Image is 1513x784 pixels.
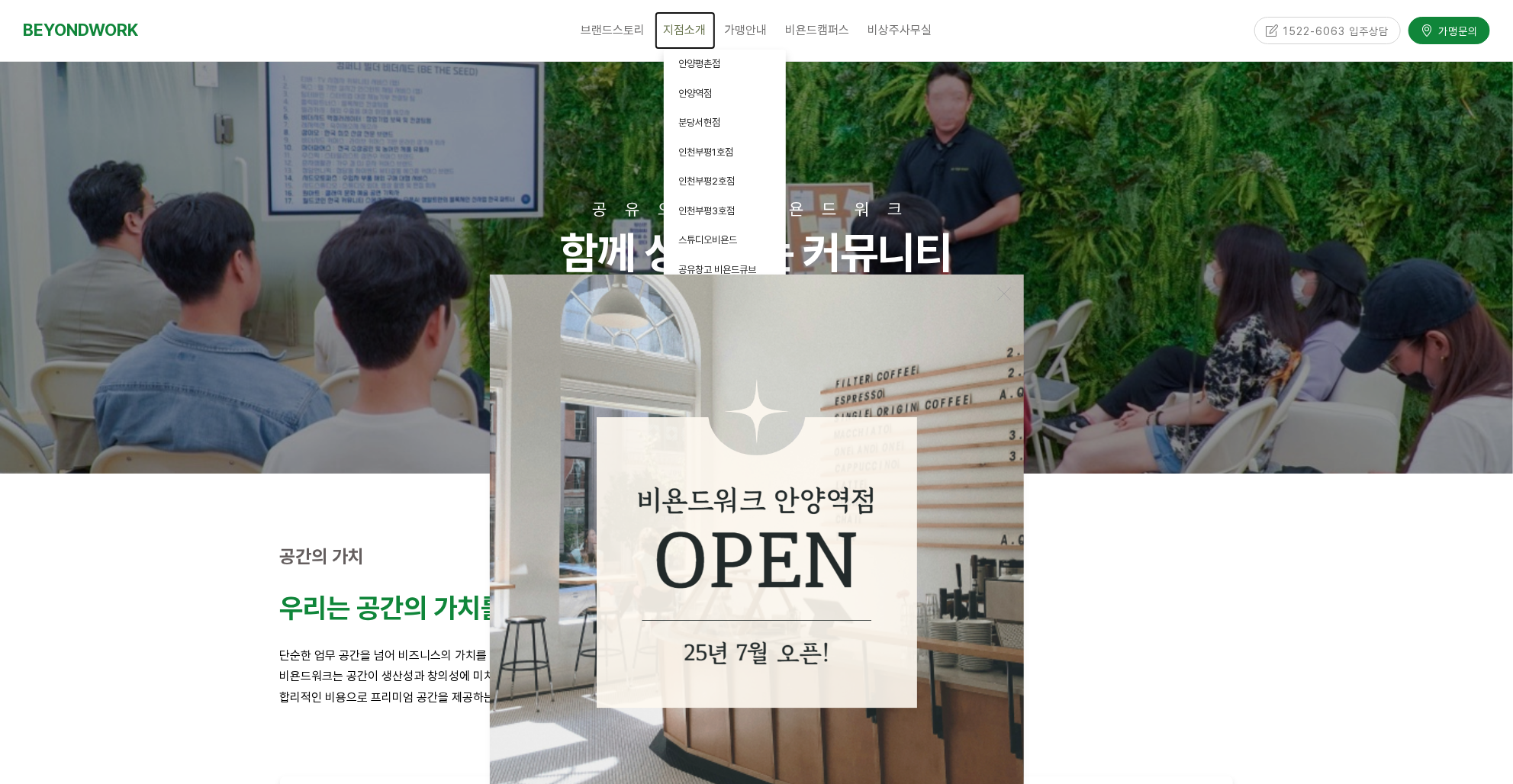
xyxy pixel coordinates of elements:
[581,23,645,37] span: 브랜드스토리
[859,11,942,50] a: 비상주사무실
[655,11,716,50] a: 지점소개
[280,592,613,625] strong: 우리는 공간의 가치를 높입니다.
[1434,23,1478,38] span: 가맹문의
[679,264,757,275] span: 공유창고 비욘드큐브
[664,23,707,37] span: 지점소개
[679,175,736,187] span: 인천부평2호점
[679,58,721,69] span: 안양평촌점
[280,545,365,567] strong: 공간의 가치
[280,666,1234,686] p: 비욘드워크는 공간이 생산성과 창의성에 미치는 영향을 잘 알고 있습니다.
[725,23,768,37] span: 가맹안내
[679,146,734,158] span: 인천부평1호점
[777,11,859,50] a: 비욘드캠퍼스
[679,117,721,128] span: 분당서현점
[664,138,786,168] a: 인천부평1호점
[868,23,932,37] span: 비상주사무실
[572,11,655,50] a: 브랜드스토리
[679,234,738,246] span: 스튜디오비욘드
[786,23,850,37] span: 비욘드캠퍼스
[664,108,786,138] a: 분당서현점
[664,197,786,227] a: 인천부평3호점
[1408,17,1490,43] a: 가맹문의
[679,205,736,217] span: 인천부평3호점
[280,687,1234,708] p: 합리적인 비용으로 프리미엄 공간을 제공하는 것이 비욘드워크의 철학입니다.
[679,88,713,99] span: 안양역점
[664,255,786,285] a: 공유창고 비욘드큐브
[664,50,786,79] a: 안양평촌점
[23,16,138,44] a: BEYONDWORK
[716,11,777,50] a: 가맹안내
[280,645,1234,666] p: 단순한 업무 공간을 넘어 비즈니스의 가치를 높이는 영감의 공간을 만듭니다.
[664,79,786,109] a: 안양역점
[664,226,786,255] a: 스튜디오비욘드
[664,167,786,197] a: 인천부평2호점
